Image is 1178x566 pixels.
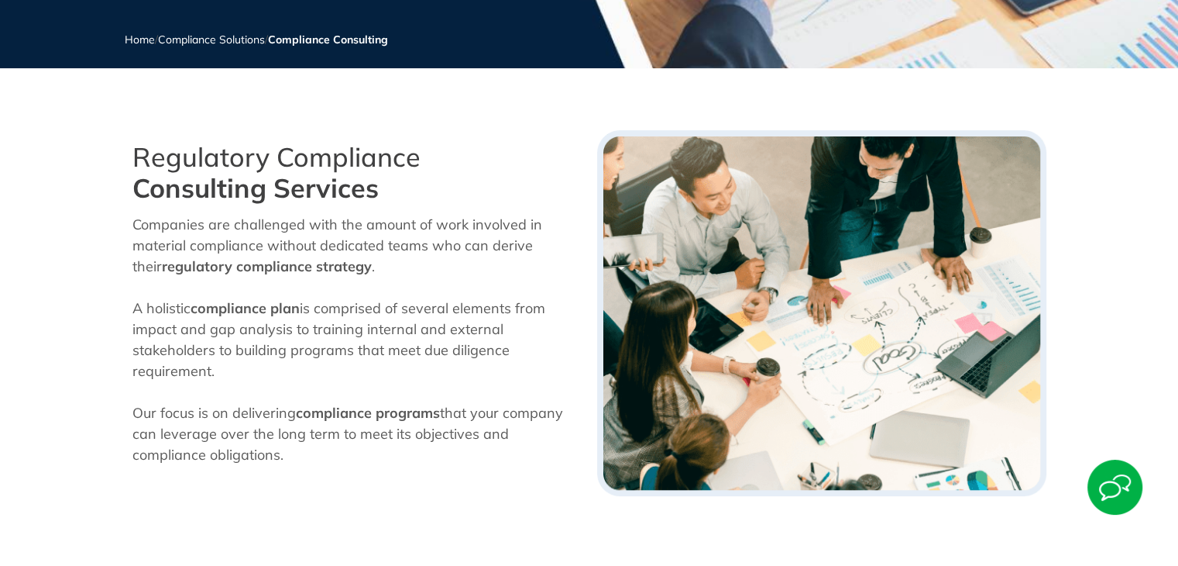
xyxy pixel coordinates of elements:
[191,299,300,317] strong: compliance plan
[132,142,582,204] h2: Regulatory Compliance
[162,257,372,275] strong: regulatory compliance strategy
[268,33,388,47] span: Compliance Consulting
[296,404,440,422] b: compliance programs
[132,214,582,381] p: Companies are challenged with the amount of work involved in material compliance without dedicate...
[132,404,563,464] span: that your company can leverage over the long term to meet its objectives and compliance obligations.
[132,171,379,205] strong: Consulting Services
[125,33,155,47] a: Home
[125,33,388,47] span: / /
[158,33,265,47] a: Compliance Solutions
[132,404,296,422] span: Our focus is on delivering
[1087,460,1142,515] img: Start Chat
